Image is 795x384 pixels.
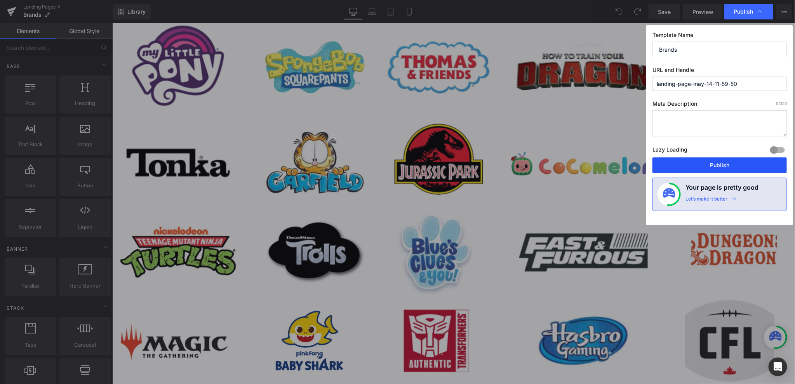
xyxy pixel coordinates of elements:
[652,66,787,77] label: URL and Handle
[663,188,675,201] img: onboarding-status.svg
[652,145,687,157] label: Lazy Loading
[685,196,727,206] div: Let’s make it better
[734,8,753,15] span: Publish
[769,358,787,376] div: Open Intercom Messenger
[776,101,787,106] span: /320
[685,183,758,196] h4: Your page is pretty good
[776,101,778,106] span: 0
[652,157,787,173] button: Publish
[652,31,787,42] label: Template Name
[652,100,787,110] label: Meta Description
